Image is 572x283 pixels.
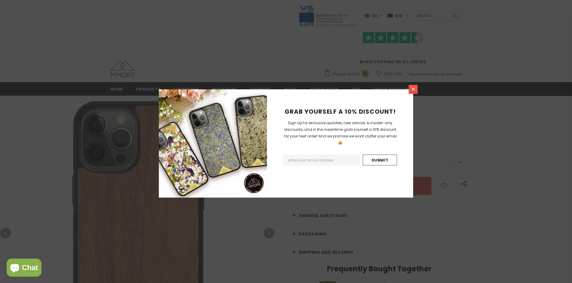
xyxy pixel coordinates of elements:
a: Close [409,85,418,94]
inbox-online-store-chat: Shopify online store chat [5,259,43,278]
span: Sign Up for exclusive updates, new arrivals & insider-only discounts, and in the meantime grab yo... [284,120,397,145]
span: GRAB YOURSELF A 10% DISCOUNT! [285,107,396,116]
input: Submit [363,155,397,165]
input: Email Address [283,155,360,165]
